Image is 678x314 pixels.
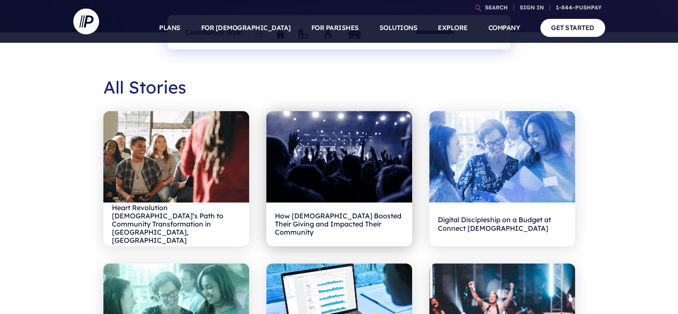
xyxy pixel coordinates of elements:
a: EXPLORE [438,13,468,43]
a: PLANS [159,13,181,43]
a: How [DEMOGRAPHIC_DATA] Boosted Their Giving and Impacted Their Community [266,111,412,246]
h2: All Stories [103,70,575,104]
a: FOR PARISHES [311,13,359,43]
a: GET STARTED [540,19,605,36]
h2: How [DEMOGRAPHIC_DATA] Boosted Their Giving and Impacted Their Community [275,211,404,238]
h2: Digital Discipleship on a Budget at Connect [DEMOGRAPHIC_DATA] [438,211,567,238]
a: FOR [DEMOGRAPHIC_DATA] [201,13,291,43]
a: SOLUTIONS [380,13,418,43]
a: COMPANY [488,13,520,43]
h2: Heart Revolution [DEMOGRAPHIC_DATA]’s Path to Community Transformation in [GEOGRAPHIC_DATA], [GEO... [112,211,241,238]
a: Heart Revolution [DEMOGRAPHIC_DATA]’s Path to Community Transformation in [GEOGRAPHIC_DATA], [GEO... [103,111,249,246]
a: Digital Discipleship on a Budget at Connect [DEMOGRAPHIC_DATA] [429,111,575,246]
